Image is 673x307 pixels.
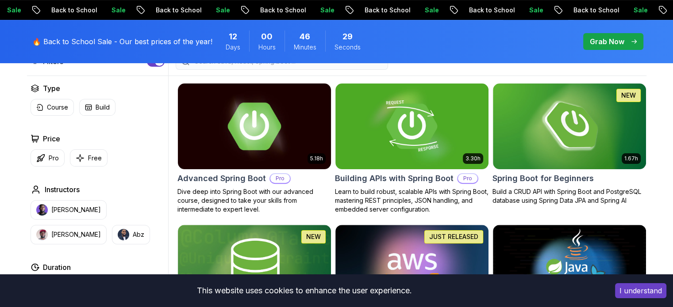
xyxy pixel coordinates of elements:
span: Minutes [294,43,316,52]
button: Course [31,99,74,116]
p: Build a CRUD API with Spring Boot and PostgreSQL database using Spring Data JPA and Spring AI [492,187,646,205]
span: 29 Seconds [342,30,353,43]
h2: Type [43,83,60,94]
p: Pro [270,174,290,183]
p: Sale [255,6,284,15]
p: JUST RELEASED [429,232,478,241]
h2: Instructors [45,184,80,195]
p: Back to School [508,6,569,15]
p: Pro [458,174,477,183]
p: [PERSON_NAME] [51,205,101,214]
p: Learn to build robust, scalable APIs with Spring Boot, mastering REST principles, JSON handling, ... [335,187,489,214]
img: instructor img [118,229,129,240]
p: Back to School [195,6,255,15]
span: Seconds [335,43,361,52]
button: Free [70,149,108,167]
button: instructor imgAbz [112,225,150,244]
p: 1.67h [624,155,638,162]
p: Sale [360,6,388,15]
h2: Building APIs with Spring Boot [335,172,454,185]
span: 12 Days [229,30,237,43]
p: 3.30h [465,155,481,162]
p: Back to School [404,6,464,15]
p: Abz [133,230,144,239]
p: Pro [49,154,59,163]
p: Sale [151,6,179,15]
p: NEW [621,91,636,100]
p: 🔥 Back to School Sale - Our best prices of the year! [32,36,212,47]
p: 5.18h [310,155,323,162]
a: Spring Boot for Beginners card1.67hNEWSpring Boot for BeginnersBuild a CRUD API with Spring Boot ... [492,83,646,205]
span: Days [226,43,240,52]
h2: Duration [43,262,71,273]
p: Back to School [613,6,673,15]
span: 46 Minutes [300,30,310,43]
h2: Spring Boot for Beginners [492,172,594,185]
button: Pro [31,149,65,167]
button: Build [79,99,115,116]
img: instructor img [36,229,48,240]
h2: Price [43,133,60,144]
img: instructor img [36,204,48,216]
p: Sale [569,6,597,15]
div: This website uses cookies to enhance the user experience. [7,281,602,300]
a: Advanced Spring Boot card5.18hAdvanced Spring BootProDive deep into Spring Boot with our advanced... [177,83,331,214]
a: Building APIs with Spring Boot card3.30hBuilding APIs with Spring BootProLearn to build robust, s... [335,83,489,214]
span: 0 Hours [261,30,273,43]
p: Sale [46,6,75,15]
h2: Advanced Spring Boot [177,172,266,185]
p: Build [96,103,110,112]
p: Dive deep into Spring Boot with our advanced course, designed to take your skills from intermedia... [177,187,331,214]
p: Back to School [300,6,360,15]
img: Advanced Spring Boot card [174,81,335,171]
button: Accept cookies [615,283,666,298]
img: Building APIs with Spring Boot card [335,83,488,169]
p: Free [88,154,102,163]
p: Back to School [91,6,151,15]
p: [PERSON_NAME] [51,230,101,239]
p: Sale [464,6,492,15]
button: instructor img[PERSON_NAME] [31,200,107,220]
p: NEW [306,232,321,241]
span: Hours [258,43,276,52]
p: Course [47,103,68,112]
p: Grab Now [590,36,624,47]
img: Spring Boot for Beginners card [493,83,646,169]
button: instructor img[PERSON_NAME] [31,225,107,244]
